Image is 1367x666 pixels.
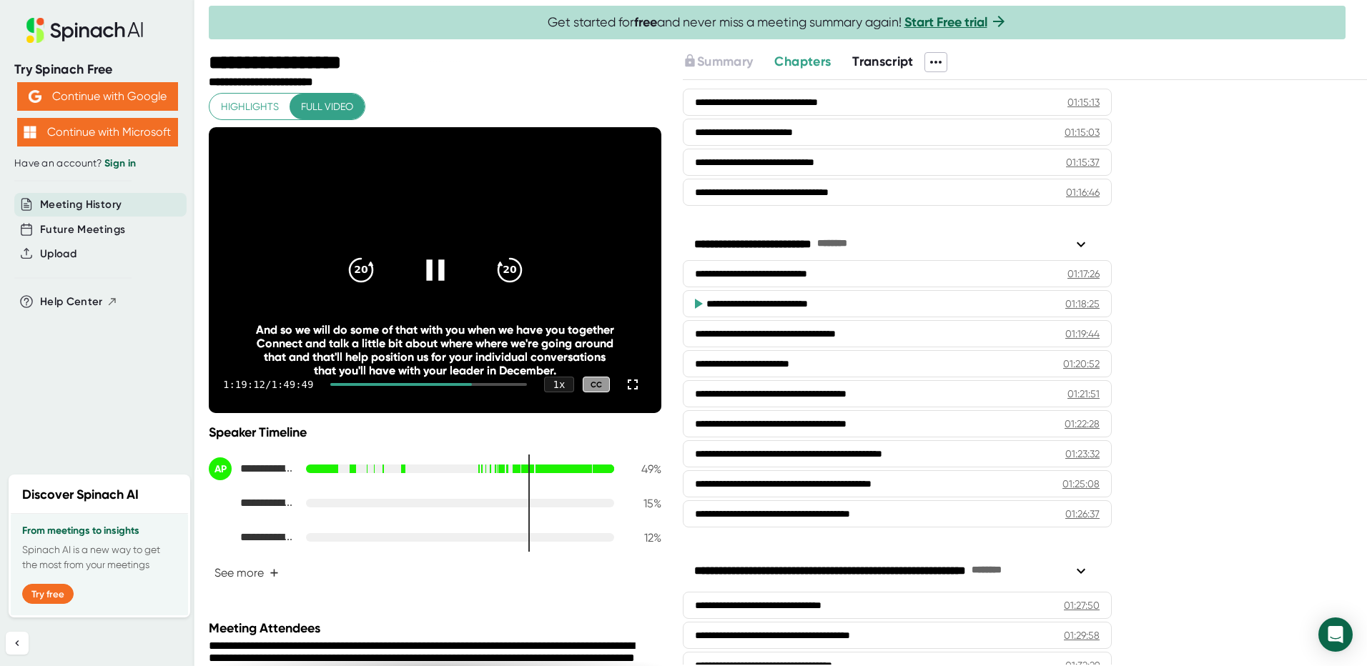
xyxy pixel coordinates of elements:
a: Start Free trial [904,14,987,30]
div: 1 x [544,377,574,392]
div: 01:26:37 [1065,507,1100,521]
div: Aimee J. Daily, PhD [209,457,295,480]
button: Chapters [774,52,831,71]
div: Heather O. Armstrong [209,492,295,515]
div: 01:17:26 [1067,267,1100,281]
div: 01:21:51 [1067,387,1100,401]
button: Help Center [40,294,118,310]
div: 15 % [626,497,661,510]
p: Spinach AI is a new way to get the most from your meetings [22,542,177,572]
span: Chapters [774,54,831,69]
button: See more+ [209,560,285,585]
div: Speaker Timeline [209,424,661,440]
h2: Discover Spinach AI [22,485,139,505]
div: Try Spinach Free [14,61,180,78]
b: free [634,14,657,30]
span: Summary [697,54,753,69]
div: Upgrade to access [683,52,774,72]
div: Meeting Attendees [209,620,665,636]
div: 01:15:03 [1065,125,1100,139]
button: Full video [290,94,365,120]
img: Aehbyd4JwY73AAAAAElFTkSuQmCC [29,90,41,103]
div: 01:15:13 [1067,95,1100,109]
h3: From meetings to insights [22,525,177,537]
div: 01:23:32 [1065,447,1100,461]
div: 01:20:52 [1063,357,1100,371]
div: 01:16:46 [1066,185,1100,199]
span: Help Center [40,294,103,310]
div: S( [209,526,232,549]
div: 01:15:37 [1066,155,1100,169]
div: Open Intercom Messenger [1318,617,1353,652]
a: Sign in [104,157,136,169]
div: 01:25:08 [1062,477,1100,491]
button: Collapse sidebar [6,632,29,655]
button: Try free [22,584,74,604]
span: Highlights [221,98,279,116]
div: 01:29:58 [1064,628,1100,642]
span: + [270,567,279,579]
span: Get started for and never miss a meeting summary again! [548,14,1007,31]
span: Full video [301,98,353,116]
div: 01:22:28 [1065,417,1100,431]
button: Continue with Google [17,82,178,111]
div: HA [209,492,232,515]
div: 01:27:50 [1064,598,1100,612]
button: Upload [40,246,77,262]
button: Highlights [209,94,290,120]
button: Summary [683,52,753,71]
span: Transcript [852,54,914,69]
div: AP [209,457,232,480]
button: Meeting History [40,197,122,213]
div: 01:18:25 [1065,297,1100,311]
button: Future Meetings [40,222,125,238]
div: 12 % [626,531,661,545]
div: Have an account? [14,157,180,170]
div: And so we will do some of that with you when we have you together Connect and talk a little bit a... [254,323,616,377]
div: 1:19:12 / 1:49:49 [223,379,313,390]
div: 49 % [626,462,661,476]
div: CC [583,377,610,393]
button: Continue with Microsoft [17,118,178,146]
div: 01:19:44 [1065,327,1100,341]
button: Transcript [852,52,914,71]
